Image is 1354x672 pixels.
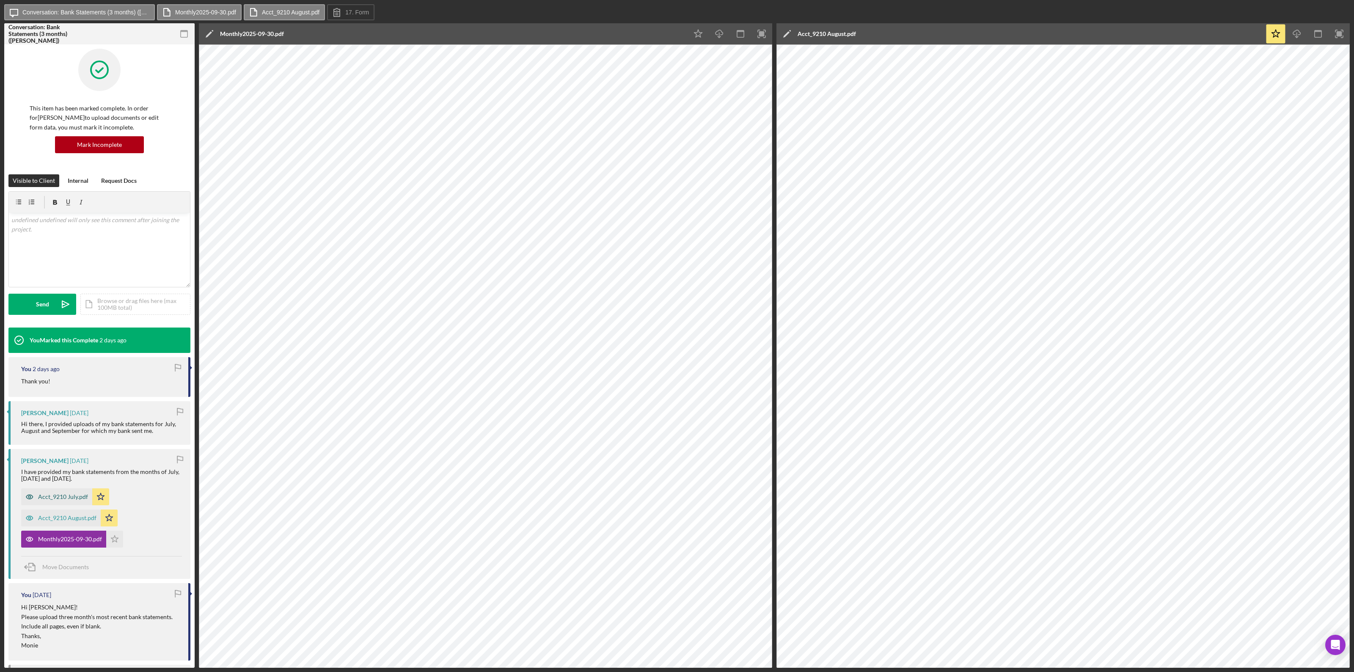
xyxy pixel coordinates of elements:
[21,556,97,578] button: Move Documents
[21,510,118,526] button: Acct_9210 August.pdf
[99,337,127,344] time: 2025-10-09 19:29
[21,457,69,464] div: [PERSON_NAME]
[22,9,149,16] label: Conversation: Bank Statements (3 months) ([PERSON_NAME])
[30,337,98,344] div: You Marked this Complete
[8,294,76,315] button: Send
[4,4,155,20] button: Conversation: Bank Statements (3 months) ([PERSON_NAME])
[97,174,141,187] button: Request Docs
[55,136,144,153] button: Mark Incomplete
[157,4,242,20] button: Monthly2025-09-30.pdf
[38,536,102,543] div: Monthly2025-09-30.pdf
[21,468,182,482] div: I have provided my bank statements from the months of July, [DATE] and [DATE].
[244,4,325,20] button: Acct_9210 August.pdf
[101,174,137,187] div: Request Docs
[33,366,60,372] time: 2025-10-09 17:21
[30,104,169,132] p: This item has been marked complete. In order for [PERSON_NAME] to upload documents or edit form d...
[70,457,88,464] time: 2025-10-08 02:24
[21,421,182,434] div: Hi there, I provided uploads of my bank statements for July, August and September for which my ba...
[38,493,88,500] div: Acct_9210 July.pdf
[21,410,69,416] div: [PERSON_NAME]
[1325,635,1346,655] div: Open Intercom Messenger
[21,366,31,372] div: You
[38,515,96,521] div: Acct_9210 August.pdf
[77,136,122,153] div: Mark Incomplete
[262,9,319,16] label: Acct_9210 August.pdf
[21,641,180,650] p: Monie
[8,24,68,44] div: Conversation: Bank Statements (3 months) ([PERSON_NAME])
[8,174,59,187] button: Visible to Client
[68,174,88,187] div: Internal
[33,592,51,598] time: 2025-10-07 16:15
[21,488,109,505] button: Acct_9210 July.pdf
[42,563,89,570] span: Move Documents
[175,9,236,16] label: Monthly2025-09-30.pdf
[36,294,49,315] div: Send
[21,612,180,631] p: Please upload three month's most recent bank statements. Include all pages, even if blank.
[21,377,50,386] p: Thank you!
[21,592,31,598] div: You
[327,4,374,20] button: 17. Form
[798,30,856,37] div: Acct_9210 August.pdf
[63,174,93,187] button: Internal
[21,531,123,548] button: Monthly2025-09-30.pdf
[70,410,88,416] time: 2025-10-09 03:15
[21,631,180,641] p: Thanks,
[13,174,55,187] div: Visible to Client
[345,9,369,16] label: 17. Form
[220,30,284,37] div: Monthly2025-09-30.pdf
[21,603,180,612] p: Hi [PERSON_NAME]!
